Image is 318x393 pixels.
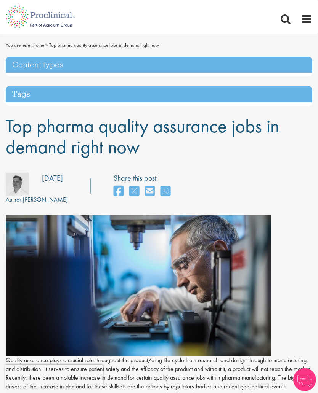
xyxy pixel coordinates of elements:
h3: Tags [6,86,312,102]
a: share on facebook [114,183,124,200]
iframe: reCAPTCHA [5,365,103,388]
div: [PERSON_NAME] [6,196,68,204]
a: share on email [145,183,155,200]
label: Share this post [114,173,174,184]
span: Quality assurance plays a crucial role throughout the product/drug life cycle from research and d... [6,356,311,390]
span: Top pharma quality assurance jobs in demand right now [49,42,159,48]
span: Author: [6,196,23,204]
img: QA+pharma+manufacturing+jobs.jpg [6,215,271,356]
h3: Content types [6,57,312,73]
a: share on whats app [161,183,170,200]
img: Chatbot [293,368,316,391]
span: Top pharma quality assurance jobs in demand right now [6,114,279,159]
div: [DATE] [42,173,63,184]
img: 12b02eaa-7534-4abf-3771-08d5c2039240 [6,173,29,196]
a: share on twitter [129,183,139,200]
